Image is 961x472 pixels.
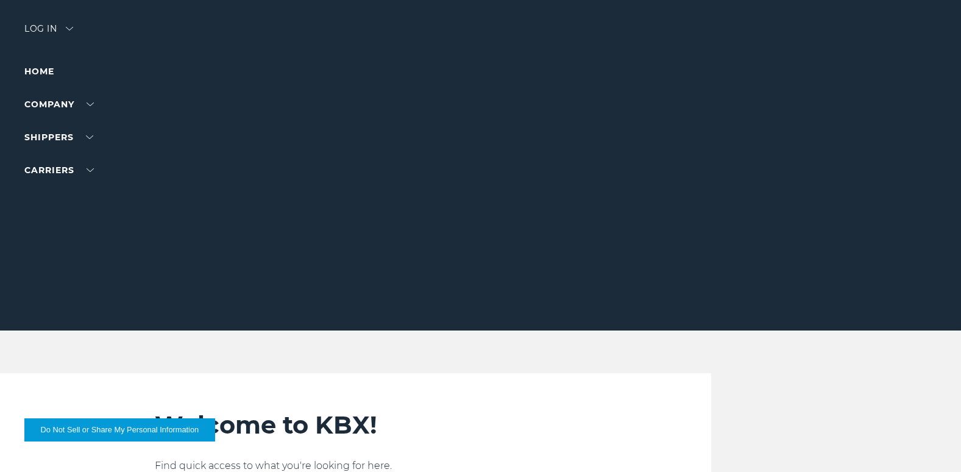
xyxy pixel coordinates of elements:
button: Do Not Sell or Share My Personal Information [24,418,215,442]
a: SHIPPERS [24,132,93,143]
a: Company [24,99,94,110]
div: Log in [24,24,73,42]
img: kbx logo [435,24,527,78]
a: Carriers [24,165,94,176]
img: arrow [66,27,73,30]
h2: Welcome to KBX! [155,410,674,440]
a: Home [24,66,54,77]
